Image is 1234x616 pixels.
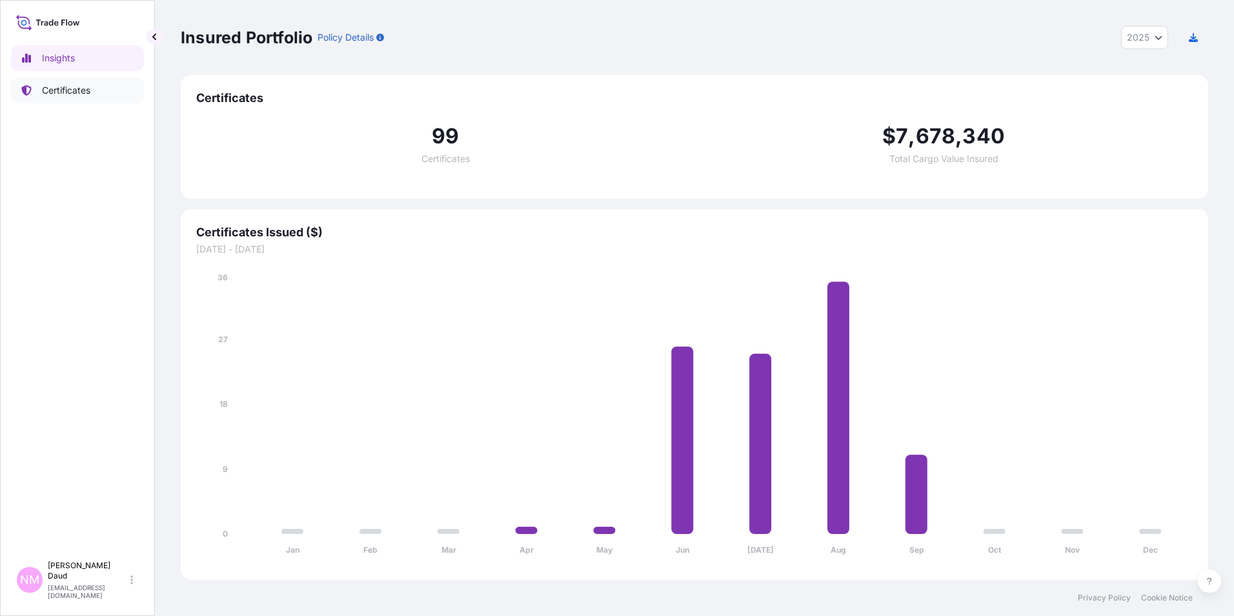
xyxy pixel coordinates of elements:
[48,560,128,581] p: [PERSON_NAME] Daud
[196,225,1193,240] span: Certificates Issued ($)
[916,126,956,147] span: 678
[676,545,689,555] tspan: Jun
[217,272,228,282] tspan: 36
[955,126,962,147] span: ,
[223,464,228,474] tspan: 9
[223,529,228,539] tspan: 0
[520,545,534,555] tspan: Apr
[1078,593,1131,603] a: Privacy Policy
[286,545,299,555] tspan: Jan
[11,77,144,103] a: Certificates
[20,573,39,586] span: NM
[1141,593,1193,603] a: Cookie Notice
[181,27,312,48] p: Insured Portfolio
[432,126,459,147] span: 99
[1143,545,1158,555] tspan: Dec
[196,90,1193,106] span: Certificates
[908,126,915,147] span: ,
[596,545,613,555] tspan: May
[48,584,128,599] p: [EMAIL_ADDRESS][DOMAIN_NAME]
[42,84,90,97] p: Certificates
[42,52,75,65] p: Insights
[747,545,774,555] tspan: [DATE]
[1121,26,1168,49] button: Year Selector
[889,154,998,163] span: Total Cargo Value Insured
[988,545,1002,555] tspan: Oct
[421,154,470,163] span: Certificates
[196,243,1193,256] span: [DATE] - [DATE]
[882,126,896,147] span: $
[363,545,378,555] tspan: Feb
[962,126,1005,147] span: 340
[318,31,374,44] p: Policy Details
[218,334,228,344] tspan: 27
[441,545,456,555] tspan: Mar
[1065,545,1080,555] tspan: Nov
[11,45,144,71] a: Insights
[1127,31,1149,44] span: 2025
[909,545,924,555] tspan: Sep
[896,126,908,147] span: 7
[219,399,228,409] tspan: 18
[831,545,846,555] tspan: Aug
